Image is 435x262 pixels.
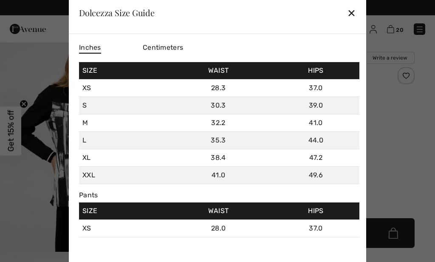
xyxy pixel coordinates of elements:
[79,80,164,97] td: XS
[79,43,101,54] span: Inches
[164,202,272,220] td: Waist
[272,97,359,114] td: 39.0
[272,62,359,80] td: Hips
[79,114,164,132] td: M
[164,114,272,132] td: 32.2
[79,167,164,184] td: XXL
[272,149,359,167] td: 47.2
[164,149,272,167] td: 38.4
[79,62,164,80] td: Size
[272,202,359,220] td: Hips
[164,237,272,255] td: 30.0
[79,202,164,220] td: Size
[79,97,164,114] td: S
[272,220,359,237] td: 37.0
[143,43,183,51] span: Centimeters
[164,220,272,237] td: 28.0
[79,9,155,17] div: Dolcezza Size Guide
[79,237,164,255] td: S
[79,132,164,149] td: L
[79,149,164,167] td: XL
[272,114,359,132] td: 41.0
[164,62,272,80] td: Waist
[164,132,272,149] td: 35.3
[272,80,359,97] td: 37.0
[272,167,359,184] td: 49.6
[79,220,164,237] td: XS
[164,80,272,97] td: 28.3
[272,237,359,255] td: 39.0
[164,97,272,114] td: 30.3
[164,167,272,184] td: 41.0
[347,4,356,22] div: ✕
[272,132,359,149] td: 44.0
[79,191,359,199] div: Pants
